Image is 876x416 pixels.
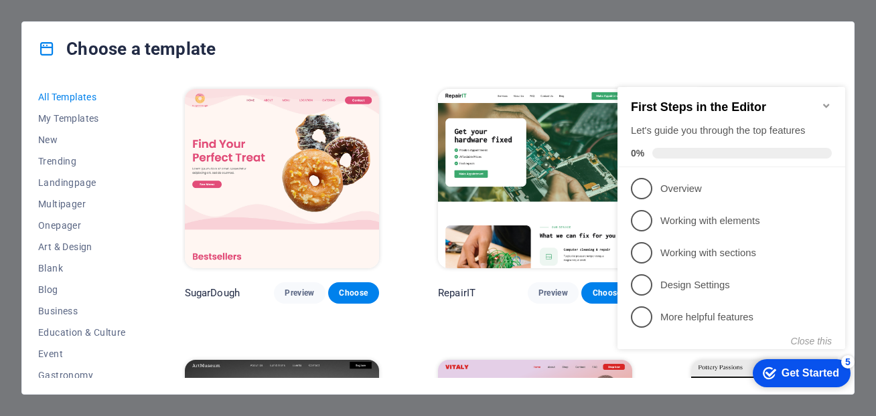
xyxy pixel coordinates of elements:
[38,129,126,150] button: New
[285,288,314,298] span: Preview
[185,89,379,268] img: SugarDough
[38,108,126,129] button: My Templates
[209,33,220,43] div: Minimize checklist
[38,215,126,236] button: Onepager
[538,288,568,298] span: Preview
[5,169,233,201] li: Working with sections
[38,92,126,102] span: All Templates
[328,282,379,304] button: Choose
[38,327,126,338] span: Education & Culture
[38,300,126,322] button: Business
[229,288,242,301] div: 5
[38,177,126,188] span: Landingpage
[179,268,220,279] button: Close this
[5,233,233,266] li: More helpful features
[19,80,40,91] span: 0%
[38,365,126,386] button: Gastronomy
[274,282,325,304] button: Preview
[38,284,126,295] span: Blog
[48,146,209,161] p: Working with elements
[38,263,126,274] span: Blank
[38,38,216,60] h4: Choose a template
[38,156,126,167] span: Trending
[592,288,622,298] span: Choose
[38,343,126,365] button: Event
[169,300,227,312] div: Get Started
[38,236,126,257] button: Art & Design
[5,105,233,137] li: Overview
[48,211,209,225] p: Design Settings
[5,137,233,169] li: Working with elements
[38,279,126,300] button: Blog
[339,288,368,298] span: Choose
[38,257,126,279] button: Blank
[38,322,126,343] button: Education & Culture
[185,286,240,300] p: SugarDough
[48,179,209,193] p: Working with sections
[581,282,632,304] button: Choose
[48,114,209,128] p: Overview
[38,134,126,145] span: New
[38,220,126,231] span: Onepager
[38,370,126,381] span: Gastronomy
[38,306,126,316] span: Business
[38,348,126,359] span: Event
[19,33,220,47] h2: First Steps in the Editor
[38,172,126,193] button: Landingpage
[141,292,238,320] div: Get Started 5 items remaining, 0% complete
[5,201,233,233] li: Design Settings
[48,243,209,257] p: More helpful features
[528,282,579,304] button: Preview
[38,199,126,209] span: Multipager
[38,113,126,124] span: My Templates
[38,241,126,252] span: Art & Design
[38,86,126,108] button: All Templates
[19,56,220,70] div: Let's guide you through the top features
[438,286,476,300] p: RepairIT
[38,193,126,215] button: Multipager
[38,150,126,172] button: Trending
[438,89,632,268] img: RepairIT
